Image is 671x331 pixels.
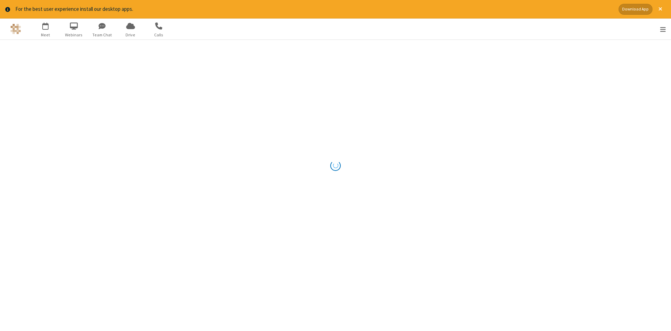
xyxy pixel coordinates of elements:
[89,32,115,38] span: Team Chat
[655,4,666,15] button: Close alert
[33,32,59,38] span: Meet
[619,4,652,15] button: Download App
[2,19,29,39] button: Logo
[61,32,87,38] span: Webinars
[146,32,172,38] span: Calls
[117,32,144,38] span: Drive
[15,5,613,13] div: For the best user experience install our desktop apps.
[651,19,671,39] div: Open menu
[10,24,21,34] img: QA Selenium DO NOT DELETE OR CHANGE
